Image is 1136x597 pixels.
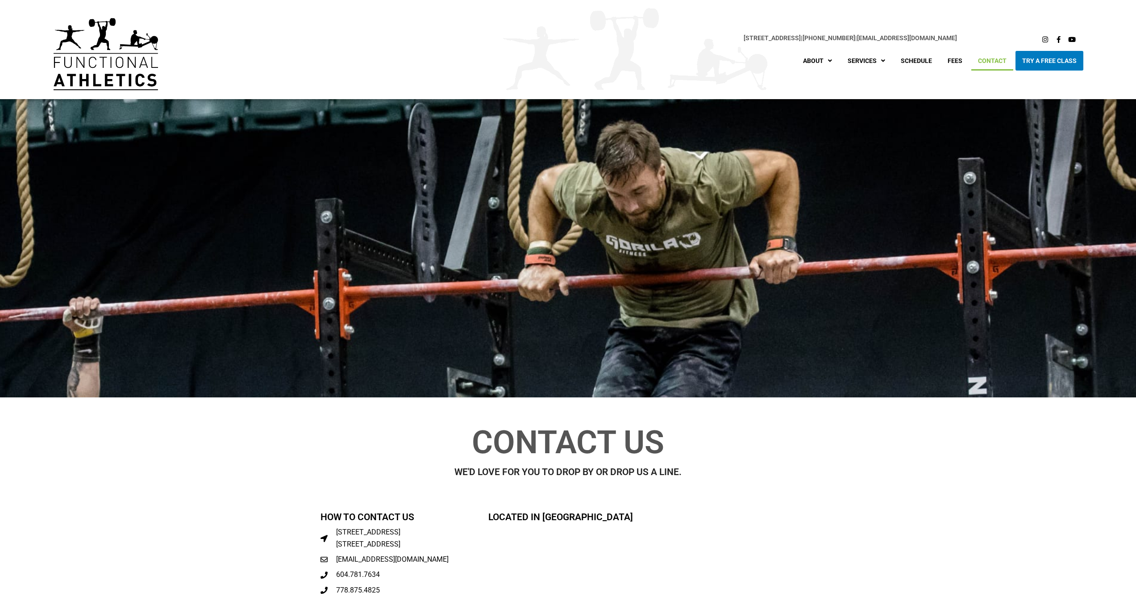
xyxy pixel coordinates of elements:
a: [STREET_ADDRESS] [744,34,801,42]
a: Schedule [894,51,939,71]
h2: WE'D LOVE FOR YOU TO DROP BY OR DROP US A LINE. [320,468,816,477]
a: 604.781.7634 [320,569,475,580]
a: Services [841,51,892,71]
h1: Contact Us [320,426,816,459]
a: [EMAIL_ADDRESS][DOMAIN_NAME] [320,554,475,565]
span: 604.781.7634 [334,569,380,580]
a: 778.875.4825 [320,584,475,596]
h2: Located in [GEOGRAPHIC_DATA] [488,513,816,522]
a: [PHONE_NUMBER] [803,34,855,42]
img: default-logo [54,18,158,90]
span: [STREET_ADDRESS] [STREET_ADDRESS] [334,526,400,550]
h2: How To Contact us [320,513,475,522]
a: About [796,51,839,71]
a: [EMAIL_ADDRESS][DOMAIN_NAME] [857,34,957,42]
a: Contact [971,51,1013,71]
a: Try A Free Class [1015,51,1083,71]
a: Fees [941,51,969,71]
p: | [176,33,957,43]
span: [EMAIL_ADDRESS][DOMAIN_NAME] [334,554,449,565]
span: 778.875.4825 [334,584,380,596]
span: | [744,34,803,42]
